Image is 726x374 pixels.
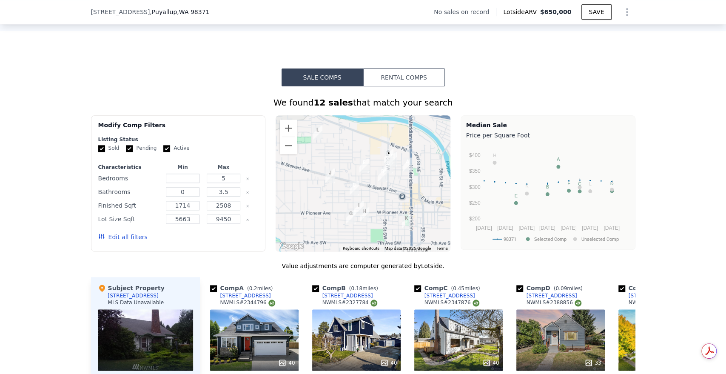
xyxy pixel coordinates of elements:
[177,9,209,15] span: , WA 98371
[546,184,549,189] text: B
[589,181,591,186] text: L
[91,8,150,16] span: [STREET_ADDRESS]
[581,4,611,20] button: SAVE
[346,285,382,291] span: ( miles)
[98,164,161,171] div: Characteristics
[414,292,475,299] a: [STREET_ADDRESS]
[246,177,249,180] button: Clear
[312,292,373,299] a: [STREET_ADDRESS]
[475,225,492,231] text: [DATE]
[447,285,483,291] span: ( miles)
[108,299,164,306] div: MLS Data Unavailable
[629,299,683,306] div: NWMLS # 2311954
[98,136,259,143] div: Listing Status
[527,299,581,306] div: NWMLS # 2388856
[98,213,161,225] div: Lot Size Sqft
[534,236,567,242] text: Selected Comp
[497,225,513,231] text: [DATE]
[98,121,259,136] div: Modify Comp Filters
[98,145,105,152] input: Sold
[629,292,679,299] div: [STREET_ADDRESS]
[469,200,480,206] text: $250
[98,172,161,184] div: Bedrooms
[246,204,249,208] button: Clear
[268,300,275,306] img: NWMLS Logo
[343,206,359,227] div: 404 9th St SW
[150,8,209,16] span: , Puyallup
[280,137,297,154] button: Zoom out
[322,292,373,299] div: [STREET_ADDRESS]
[108,292,159,299] div: [STREET_ADDRESS]
[579,177,580,182] text: I
[618,3,635,20] button: Show Options
[91,97,635,108] div: We found that match your search
[351,197,367,219] div: 802 W Pioneer
[618,292,679,299] a: [STREET_ADDRESS]
[560,225,576,231] text: [DATE]
[493,152,496,157] text: H
[610,180,613,185] text: J
[618,284,687,292] div: Comp E
[540,9,572,15] span: $650,000
[604,225,620,231] text: [DATE]
[278,359,295,367] div: 40
[436,246,448,251] a: Terms (opens in new tab)
[399,154,416,175] div: 110 6th Ave NW
[567,180,570,186] text: F
[98,233,148,241] button: Edit all filters
[466,141,630,248] svg: A chart.
[399,211,415,232] div: 112 4th Ave SW
[466,121,630,129] div: Median Sale
[370,300,377,306] img: NWMLS Logo
[313,97,353,108] strong: 12 sales
[482,359,499,367] div: 40
[98,284,165,292] div: Subject Property
[375,164,391,185] div: 409 5th St NW
[346,177,362,199] div: 203 9th St NW
[469,184,480,190] text: $300
[205,164,242,171] div: Max
[466,129,630,141] div: Price per Square Foot
[527,292,577,299] div: [STREET_ADDRESS]
[343,246,379,251] button: Keyboard shortcuts
[381,146,397,167] div: 323 7th Ave NW
[503,8,540,16] span: Lotside ARV
[98,200,161,211] div: Finished Sqft
[363,69,445,86] button: Rental Comps
[322,299,377,306] div: NWMLS # 2327784
[516,292,577,299] a: [STREET_ADDRESS]
[210,284,276,292] div: Comp A
[210,292,271,299] a: [STREET_ADDRESS]
[380,359,397,367] div: 40
[525,183,528,188] text: K
[220,292,271,299] div: [STREET_ADDRESS]
[312,284,382,292] div: Comp B
[282,69,363,86] button: Sale Comps
[469,168,480,174] text: $350
[539,225,555,231] text: [DATE]
[98,186,161,198] div: Bathrooms
[351,285,362,291] span: 0.18
[126,145,133,152] input: Pending
[163,145,170,152] input: Active
[555,285,567,291] span: 0.09
[244,285,276,291] span: ( miles)
[278,240,306,251] a: Open this area in Google Maps (opens a new window)
[424,299,479,306] div: NWMLS # 2347876
[453,285,464,291] span: 0.45
[575,300,581,306] img: NWMLS Logo
[578,181,581,186] text: C
[246,218,249,221] button: Clear
[310,122,326,143] div: 1015 14th St NW
[582,225,598,231] text: [DATE]
[469,216,480,222] text: $200
[610,181,613,186] text: D
[504,236,516,242] text: 98371
[514,193,517,198] text: E
[581,236,619,242] text: Unselected Comp
[414,284,484,292] div: Comp C
[220,299,275,306] div: NWMLS # 2344796
[280,120,297,137] button: Zoom in
[356,155,372,176] div: 716 6th Ave NW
